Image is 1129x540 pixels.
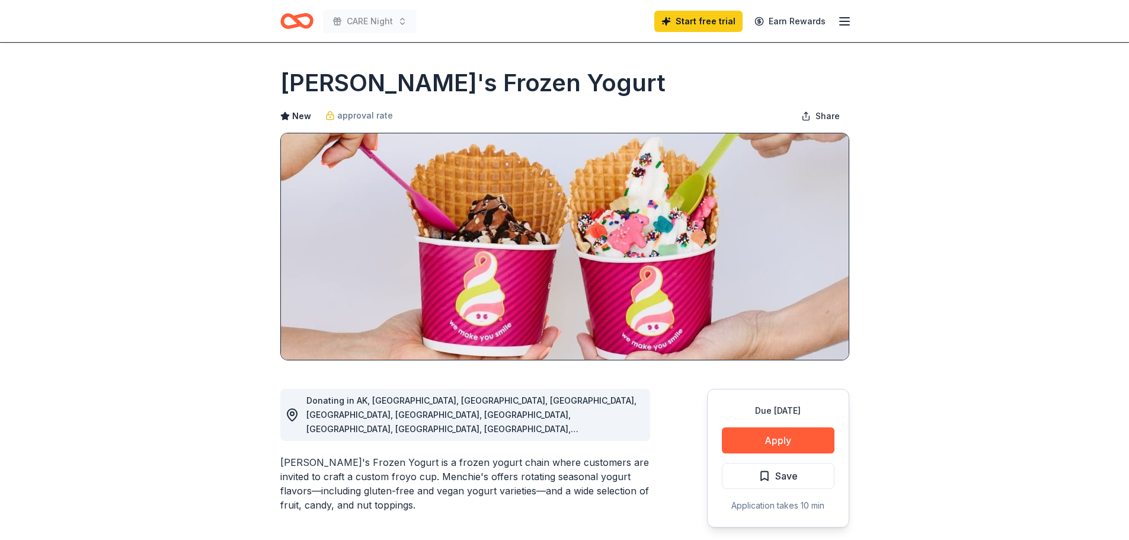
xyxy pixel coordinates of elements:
a: Start free trial [654,11,743,32]
span: Save [775,468,798,484]
span: Share [815,109,840,123]
a: Home [280,7,314,35]
div: Application takes 10 min [722,499,834,513]
span: CARE Night [347,14,393,28]
span: approval rate [337,108,393,123]
button: CARE Night [323,9,417,33]
button: Apply [722,427,834,453]
span: New [292,109,311,123]
h1: [PERSON_NAME]'s Frozen Yogurt [280,66,666,100]
button: Share [792,104,849,128]
a: approval rate [325,108,393,123]
a: Earn Rewards [747,11,833,32]
div: Due [DATE] [722,404,834,418]
div: [PERSON_NAME]'s Frozen Yogurt is a frozen yogurt chain where customers are invited to craft a cus... [280,455,650,512]
img: Image for Menchie's Frozen Yogurt [281,133,849,360]
button: Save [722,463,834,489]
